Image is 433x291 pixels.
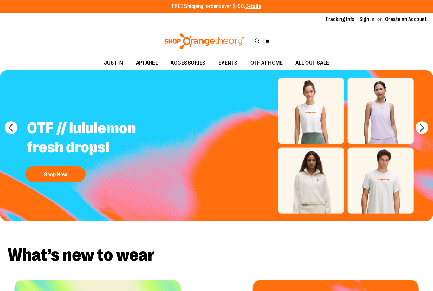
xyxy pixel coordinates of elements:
span: JUST IN [104,56,123,70]
a: Sign In [359,16,375,23]
a: Details [245,3,261,9]
span: OTF AT HOME [250,56,283,70]
a: OTF // lululemon fresh drops! Shop Now [22,114,180,185]
span: ALL OUT SALE [295,56,329,70]
span: ACCESSORIES [171,56,206,70]
img: Shop Orangetheory [163,33,245,49]
h2: What’s new to wear [8,246,425,264]
button: next [416,121,428,134]
a: Tracking Info [326,16,355,23]
span: EVENTS [218,56,238,70]
h2: OTF // lululemon fresh drops! [22,114,180,163]
button: Shop Now [25,166,86,182]
button: prev [5,121,17,134]
span: APPAREL [136,56,158,70]
p: FREE Shipping, orders over $150. [172,3,261,10]
a: Create an Account [385,16,427,23]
